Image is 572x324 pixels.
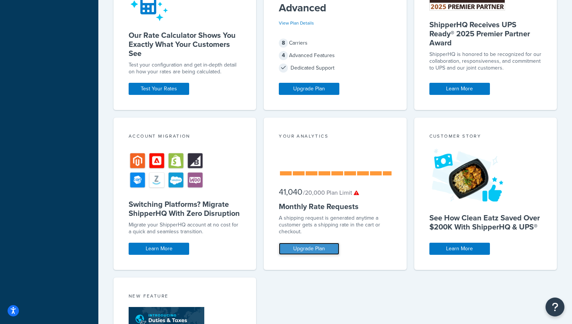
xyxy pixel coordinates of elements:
h5: Advanced [279,2,391,14]
div: Carriers [279,38,391,48]
div: Your Analytics [279,133,391,141]
span: 4 [279,51,288,60]
a: Learn More [429,243,490,255]
p: ShipperHQ is honored to be recognized for our collaboration, responsiveness, and commitment to UP... [429,51,542,71]
a: Test Your Rates [129,83,189,95]
h5: See How Clean Eatz Saved Over $200K With ShipperHQ & UPS® [429,213,542,231]
h5: Switching Platforms? Migrate ShipperHQ With Zero Disruption [129,200,241,218]
div: Account Migration [129,133,241,141]
span: 41,040 [279,186,302,198]
div: Dedicated Support [279,63,391,73]
a: Upgrade Plan [279,83,339,95]
small: / 20,000 Plan Limit [303,188,359,197]
a: Upgrade Plan [279,243,339,255]
div: New Feature [129,293,241,301]
span: 8 [279,39,288,48]
div: A shipping request is generated anytime a customer gets a shipping rate in the cart or checkout. [279,215,391,235]
h5: ShipperHQ Receives UPS Ready® 2025 Premier Partner Award [429,20,542,47]
h5: Our Rate Calculator Shows You Exactly What Your Customers See [129,31,241,58]
button: Open Resource Center [546,298,564,316]
a: View Plan Details [279,20,314,26]
div: Customer Story [429,133,542,141]
a: Learn More [129,243,189,255]
div: Migrate your ShipperHQ account at no cost for a quick and seamless transition. [129,222,241,235]
div: Advanced Features [279,50,391,61]
a: Learn More [429,83,490,95]
div: Test your configuration and get in-depth detail on how your rates are being calculated. [129,62,241,75]
h5: Monthly Rate Requests [279,202,391,211]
